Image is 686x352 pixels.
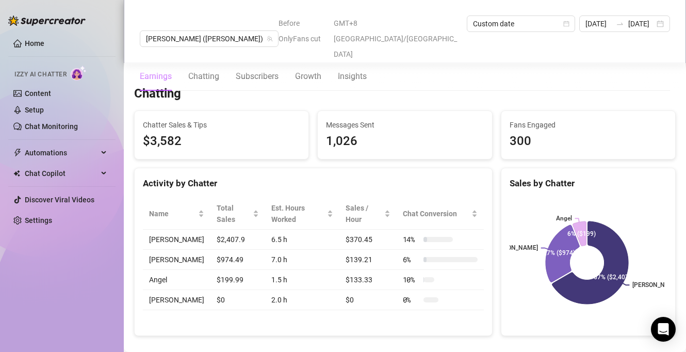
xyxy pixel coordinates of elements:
span: Messages Sent [326,119,483,131]
div: Insights [338,70,367,83]
td: $139.21 [339,250,397,270]
td: $0 [339,290,397,310]
img: AI Chatter [71,66,87,81]
span: Izzy AI Chatter [14,70,67,79]
div: Open Intercom Messenger [651,317,676,342]
span: 0 % [403,294,419,306]
div: Est. Hours Worked [271,202,325,225]
span: calendar [563,21,569,27]
td: $370.45 [339,230,397,250]
span: team [267,36,273,42]
a: Setup [25,106,44,114]
span: Chat Copilot [25,165,98,182]
span: Total Sales [217,202,251,225]
span: to [616,20,624,28]
div: Subscribers [236,70,279,83]
span: Jaylie (jaylietori) [146,31,272,46]
span: Chat Conversion [403,208,469,219]
span: 14 % [403,234,419,245]
a: Discover Viral Videos [25,196,94,204]
th: Name [143,198,210,230]
text: [PERSON_NAME] [632,282,680,289]
td: $199.99 [210,270,265,290]
div: Chatting [188,70,219,83]
span: swap-right [616,20,624,28]
a: Home [25,39,44,47]
span: 10 % [403,274,419,285]
th: Chat Conversion [397,198,484,230]
td: 7.0 h [265,250,339,270]
a: Chat Monitoring [25,122,78,131]
span: Custom date [473,16,569,31]
td: $133.33 [339,270,397,290]
a: Settings [25,216,52,225]
span: Chatter Sales & Tips [143,119,300,131]
input: End date [628,18,655,29]
span: 6 % [403,254,419,265]
text: Angel [556,215,571,222]
img: logo-BBDzfeDw.svg [8,15,86,26]
span: Fans Engaged [510,119,667,131]
span: thunderbolt [13,149,22,157]
td: [PERSON_NAME] [143,290,210,310]
h3: Chatting [134,86,181,102]
div: 1,026 [326,132,483,151]
div: Sales by Chatter [510,177,667,190]
td: [PERSON_NAME] [143,230,210,250]
td: 1.5 h [265,270,339,290]
span: Name [149,208,196,219]
img: Chat Copilot [13,170,20,177]
div: Growth [295,70,321,83]
span: GMT+8 [GEOGRAPHIC_DATA]/[GEOGRAPHIC_DATA] [334,15,461,62]
td: $2,407.9 [210,230,265,250]
td: $0 [210,290,265,310]
span: $3,582 [143,132,300,151]
th: Total Sales [210,198,265,230]
a: Content [25,89,51,98]
th: Sales / Hour [339,198,397,230]
td: 6.5 h [265,230,339,250]
td: 2.0 h [265,290,339,310]
td: [PERSON_NAME] [143,250,210,270]
span: Automations [25,145,98,161]
div: Activity by Chatter [143,177,484,190]
div: 300 [510,132,667,151]
td: $974.49 [210,250,265,270]
td: Angel [143,270,210,290]
span: Before OnlyFans cut [279,15,328,46]
text: [PERSON_NAME] [490,245,537,252]
input: Start date [585,18,612,29]
span: Sales / Hour [346,202,382,225]
div: Earnings [140,70,172,83]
